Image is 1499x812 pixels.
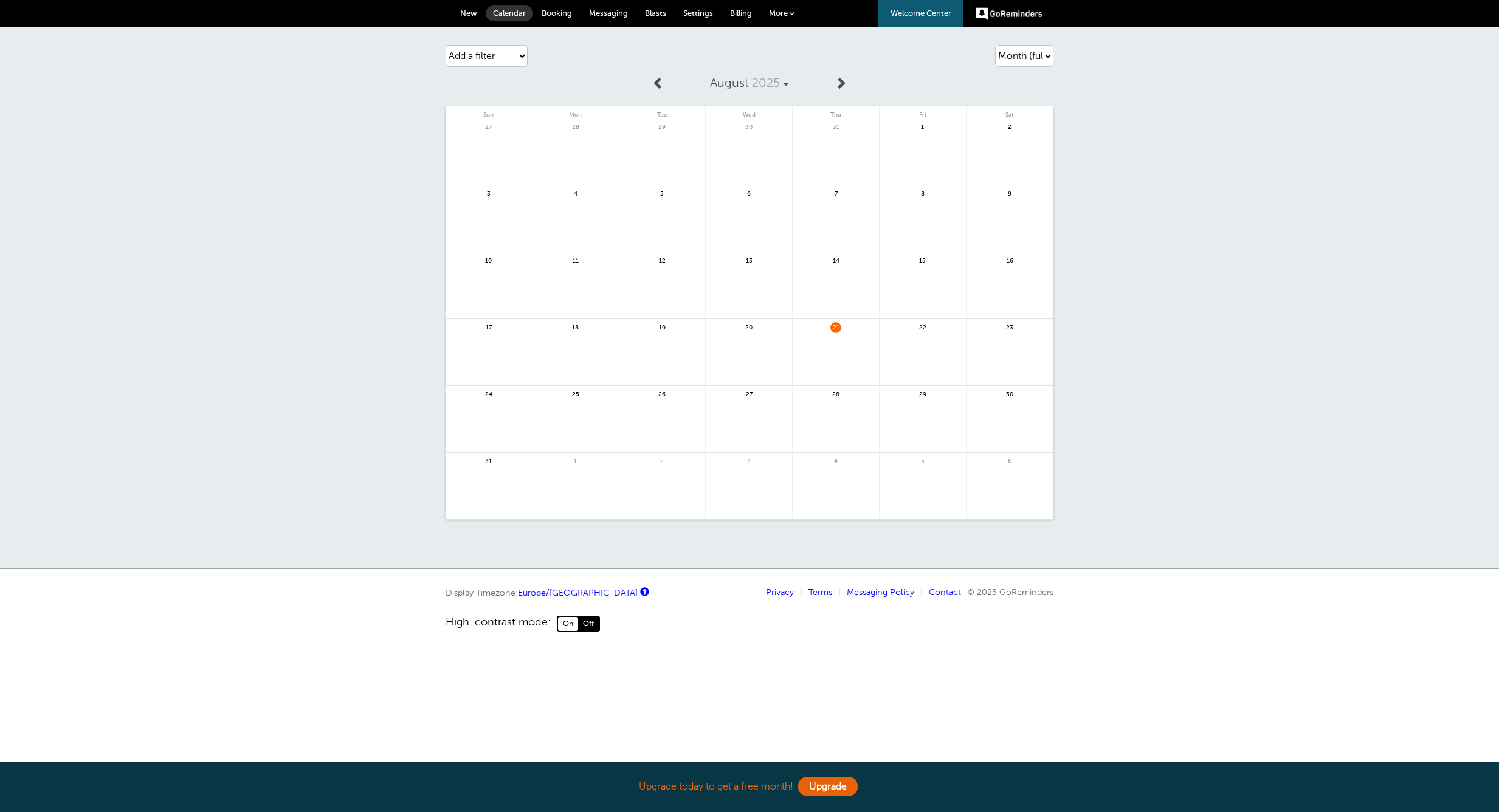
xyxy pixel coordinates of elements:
[578,617,599,630] span: Off
[917,188,928,198] span: 8
[967,587,1053,597] span: © 2025 GoReminders
[914,587,923,597] li: |
[743,389,754,398] span: 27
[645,9,666,18] span: Blasts
[1004,188,1015,198] span: 9
[743,188,754,198] span: 6
[532,106,619,119] span: Mon
[483,122,494,131] span: 27
[493,9,526,18] span: Calendar
[671,70,828,97] a: August 2025
[917,122,928,131] span: 1
[830,188,841,198] span: 7
[710,76,749,90] span: August
[446,774,1053,800] div: Upgrade today to get a free month!
[558,617,578,630] span: On
[830,255,841,264] span: 14
[656,122,667,131] span: 29
[446,616,1053,631] a: High-contrast mode: On Off
[769,9,788,18] span: More
[752,76,780,90] span: 2025
[446,587,647,598] div: Display Timezone:
[917,255,928,264] span: 15
[656,322,667,331] span: 19
[486,5,533,21] a: Calendar
[706,106,792,119] span: Wed
[542,9,572,18] span: Booking
[830,456,841,465] span: 4
[1004,255,1015,264] span: 16
[743,122,754,131] span: 30
[832,587,841,597] li: |
[929,587,961,597] a: Contact
[743,456,754,465] span: 3
[656,456,667,465] span: 2
[570,188,581,198] span: 4
[798,777,858,796] a: Upgrade
[683,9,713,18] span: Settings
[656,255,667,264] span: 12
[794,587,802,597] li: |
[483,255,494,264] span: 10
[967,106,1053,119] span: Sat
[570,389,581,398] span: 25
[743,255,754,264] span: 13
[917,322,928,331] span: 22
[518,588,638,597] a: Europe/[GEOGRAPHIC_DATA]
[570,456,581,465] span: 1
[446,106,532,119] span: Sun
[830,122,841,131] span: 31
[917,456,928,465] span: 5
[460,9,477,18] span: New
[808,587,832,597] a: Terms
[917,389,928,398] span: 29
[1004,122,1015,131] span: 2
[570,122,581,131] span: 28
[743,322,754,331] span: 20
[1004,389,1015,398] span: 30
[570,322,581,331] span: 18
[730,9,752,18] span: Billing
[766,587,794,597] a: Privacy
[640,588,647,596] a: This is the timezone being used to display dates and times to you on this device. Click the timez...
[1004,322,1015,331] span: 23
[656,389,667,398] span: 26
[570,255,581,264] span: 11
[880,106,966,119] span: Fri
[589,9,628,18] span: Messaging
[1004,456,1015,465] span: 6
[446,616,551,631] span: High-contrast mode:
[847,587,914,597] a: Messaging Policy
[483,456,494,465] span: 31
[830,389,841,398] span: 28
[830,322,841,331] span: 21
[483,322,494,331] span: 17
[619,106,706,119] span: Tue
[483,389,494,398] span: 24
[793,106,879,119] span: Thu
[483,188,494,198] span: 3
[656,188,667,198] span: 5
